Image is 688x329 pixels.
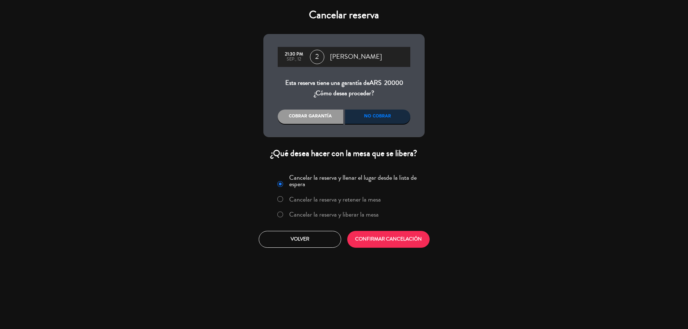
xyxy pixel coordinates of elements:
label: Cancelar la reserva y retener la mesa [289,196,381,203]
div: Cobrar garantía [278,110,343,124]
div: 21:30 PM [281,52,306,57]
label: Cancelar la reserva y llenar el lugar desde la lista de espera [289,174,420,187]
span: 20000 [384,78,403,87]
div: sep., 12 [281,57,306,62]
button: Volver [259,231,341,248]
h4: Cancelar reserva [263,9,425,21]
div: No cobrar [345,110,411,124]
span: [PERSON_NAME] [330,52,382,62]
button: CONFIRMAR CANCELACIÓN [347,231,430,248]
label: Cancelar la reserva y liberar la mesa [289,211,379,218]
span: 2 [310,50,324,64]
span: ARS [369,78,382,87]
div: ¿Qué desea hacer con la mesa que se libera? [263,148,425,159]
div: Esta reserva tiene una garantía de ¿Cómo desea proceder? [278,78,410,99]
